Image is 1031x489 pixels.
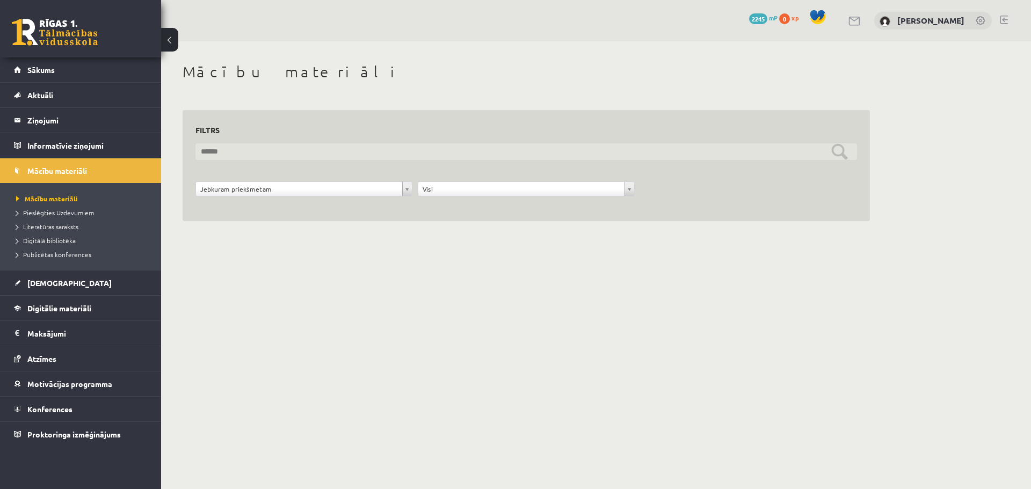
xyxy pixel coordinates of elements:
[749,13,778,22] a: 2245 mP
[27,278,112,288] span: [DEMOGRAPHIC_DATA]
[14,397,148,421] a: Konferences
[14,158,148,183] a: Mācību materiāli
[27,429,121,439] span: Proktoringa izmēģinājums
[792,13,798,22] span: xp
[16,236,150,245] a: Digitālā bibliotēka
[27,354,56,363] span: Atzīmes
[27,133,148,158] legend: Informatīvie ziņojumi
[897,15,964,26] a: [PERSON_NAME]
[14,57,148,82] a: Sākums
[16,194,150,203] a: Mācību materiāli
[27,379,112,389] span: Motivācijas programma
[27,166,87,176] span: Mācību materiāli
[779,13,804,22] a: 0 xp
[16,222,150,231] a: Literatūras saraksts
[27,108,148,133] legend: Ziņojumi
[183,63,870,81] h1: Mācību materiāli
[418,182,634,196] a: Visi
[12,19,98,46] a: Rīgas 1. Tālmācības vidusskola
[27,90,53,100] span: Aktuāli
[16,194,78,203] span: Mācību materiāli
[769,13,778,22] span: mP
[14,321,148,346] a: Maksājumi
[16,208,94,217] span: Pieslēgties Uzdevumiem
[14,271,148,295] a: [DEMOGRAPHIC_DATA]
[196,182,412,196] a: Jebkuram priekšmetam
[14,371,148,396] a: Motivācijas programma
[195,123,844,137] h3: Filtrs
[16,208,150,217] a: Pieslēgties Uzdevumiem
[200,182,398,196] span: Jebkuram priekšmetam
[423,182,620,196] span: Visi
[27,321,148,346] legend: Maksājumi
[14,296,148,320] a: Digitālie materiāli
[16,222,78,231] span: Literatūras saraksts
[27,65,55,75] span: Sākums
[16,236,76,245] span: Digitālā bibliotēka
[749,13,767,24] span: 2245
[16,250,91,259] span: Publicētas konferences
[14,133,148,158] a: Informatīvie ziņojumi
[16,250,150,259] a: Publicētas konferences
[14,83,148,107] a: Aktuāli
[14,422,148,447] a: Proktoringa izmēģinājums
[14,346,148,371] a: Atzīmes
[779,13,790,24] span: 0
[27,303,91,313] span: Digitālie materiāli
[27,404,72,414] span: Konferences
[14,108,148,133] a: Ziņojumi
[880,16,890,27] img: Natans Ginzburgs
